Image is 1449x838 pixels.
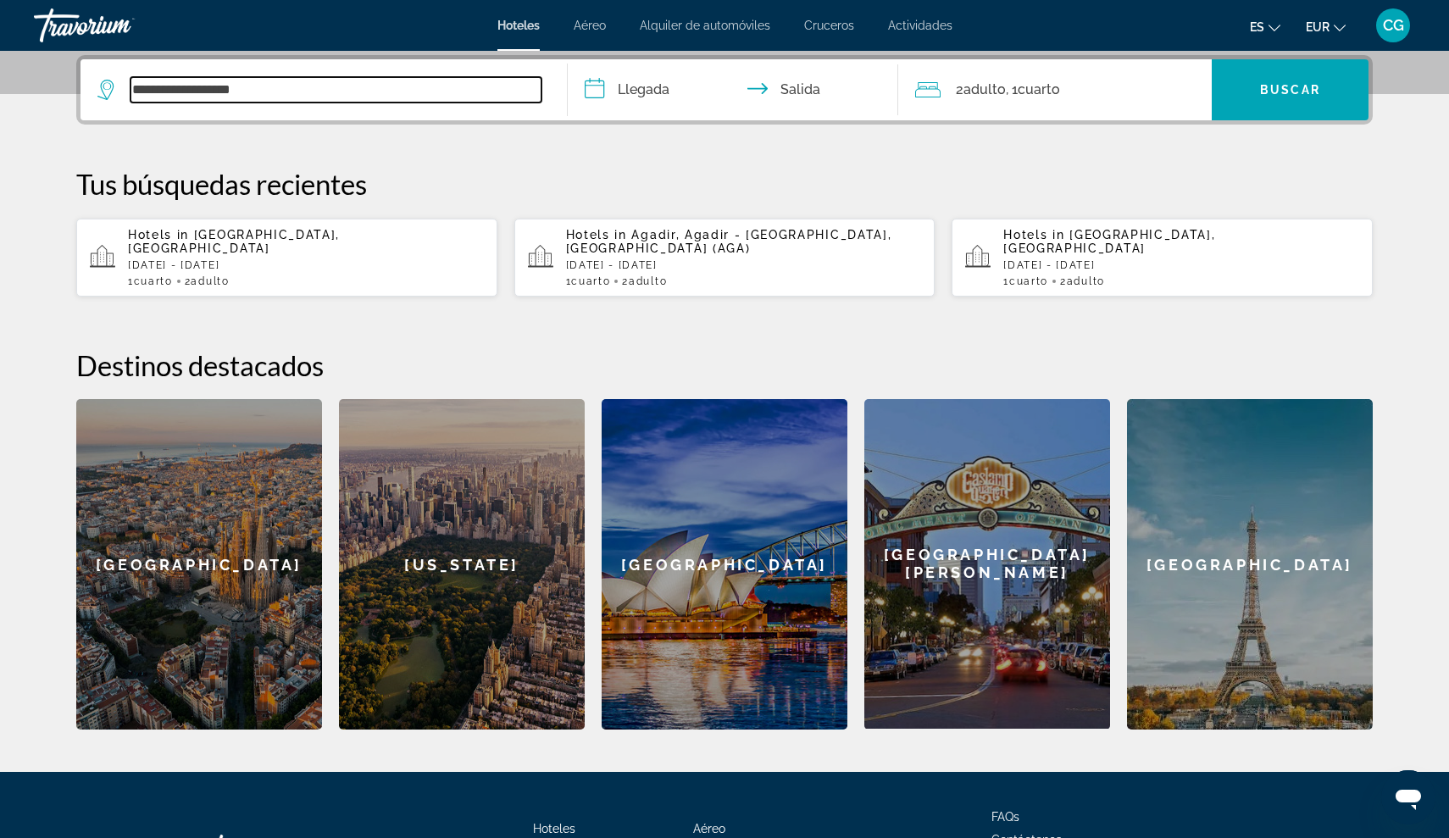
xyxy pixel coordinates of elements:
span: Adulto [1067,275,1105,287]
span: Buscar [1260,83,1320,97]
span: Hotels in [128,228,189,241]
span: 2 [1060,275,1105,287]
a: [GEOGRAPHIC_DATA] [602,399,847,730]
span: 2 [185,275,230,287]
span: 1 [1003,275,1048,287]
a: FAQs [991,810,1019,824]
span: EUR [1306,20,1330,34]
span: Hotels in [566,228,627,241]
a: [US_STATE] [339,399,585,730]
span: [GEOGRAPHIC_DATA], [GEOGRAPHIC_DATA] [128,228,340,255]
span: [GEOGRAPHIC_DATA], [GEOGRAPHIC_DATA] [1003,228,1215,255]
button: Travelers: 2 adults, 0 children [898,59,1212,120]
span: , 1 [1006,78,1060,102]
button: Hotels in Agadir, Agadir - [GEOGRAPHIC_DATA], [GEOGRAPHIC_DATA] (AGA)[DATE] - [DATE]1Cuarto2Adulto [514,218,935,297]
span: 1 [566,275,611,287]
a: Cruceros [804,19,854,32]
span: Adulto [629,275,667,287]
a: Hoteles [533,822,575,835]
button: Hotels in [GEOGRAPHIC_DATA], [GEOGRAPHIC_DATA][DATE] - [DATE]1Cuarto2Adulto [76,218,497,297]
span: 1 [128,275,173,287]
span: Hotels in [1003,228,1064,241]
a: Travorium [34,3,203,47]
button: Check in and out dates [568,59,898,120]
span: Agadir, Agadir - [GEOGRAPHIC_DATA], [GEOGRAPHIC_DATA] (AGA) [566,228,892,255]
p: [DATE] - [DATE] [1003,259,1359,271]
a: Aéreo [574,19,606,32]
span: Cuarto [1009,275,1048,287]
a: [GEOGRAPHIC_DATA] [1127,399,1373,730]
a: Alquiler de automóviles [640,19,770,32]
p: [DATE] - [DATE] [128,259,484,271]
a: Aéreo [693,822,725,835]
a: [GEOGRAPHIC_DATA] [76,399,322,730]
span: 2 [956,78,1006,102]
div: Search widget [80,59,1368,120]
p: [DATE] - [DATE] [566,259,922,271]
span: Adulto [191,275,229,287]
span: Cuarto [571,275,610,287]
button: Hotels in [GEOGRAPHIC_DATA], [GEOGRAPHIC_DATA][DATE] - [DATE]1Cuarto2Adulto [952,218,1373,297]
a: Actividades [888,19,952,32]
button: Buscar [1212,59,1368,120]
button: Change currency [1306,14,1346,39]
span: Cuarto [134,275,173,287]
span: 2 [622,275,667,287]
h2: Destinos destacados [76,348,1373,382]
button: Change language [1250,14,1280,39]
a: Hoteles [497,19,540,32]
a: [GEOGRAPHIC_DATA][PERSON_NAME] [864,399,1110,730]
span: Cuarto [1018,81,1060,97]
span: CG [1383,17,1404,34]
iframe: Botón para iniciar la ventana de mensajería [1381,770,1435,824]
span: Adulto [963,81,1006,97]
button: User Menu [1371,8,1415,43]
span: es [1250,20,1264,34]
p: Tus búsquedas recientes [76,167,1373,201]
